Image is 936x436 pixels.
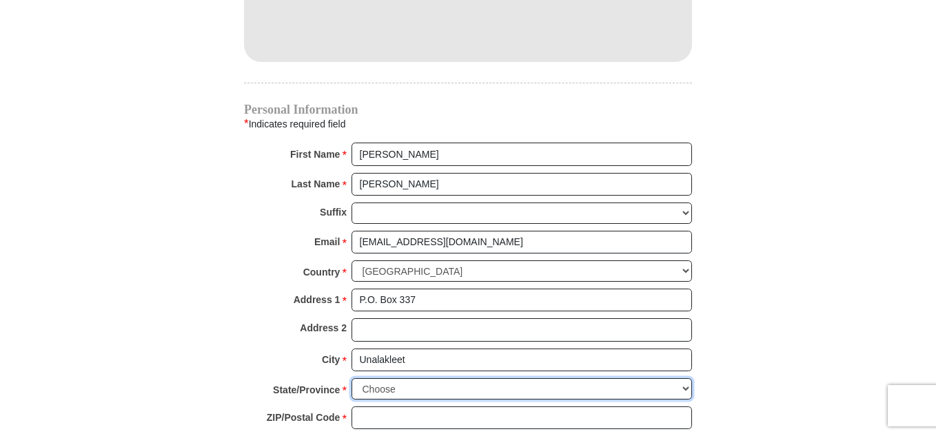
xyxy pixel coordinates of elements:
strong: Address 2 [300,318,347,338]
strong: Last Name [292,174,340,194]
strong: Country [303,262,340,282]
strong: Email [314,232,340,251]
strong: City [322,350,340,369]
strong: First Name [290,145,340,164]
h4: Personal Information [244,104,692,115]
div: Indicates required field [244,115,692,133]
strong: Suffix [320,203,347,222]
strong: Address 1 [294,290,340,309]
strong: State/Province [273,380,340,399]
strong: ZIP/Postal Code [267,408,340,427]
